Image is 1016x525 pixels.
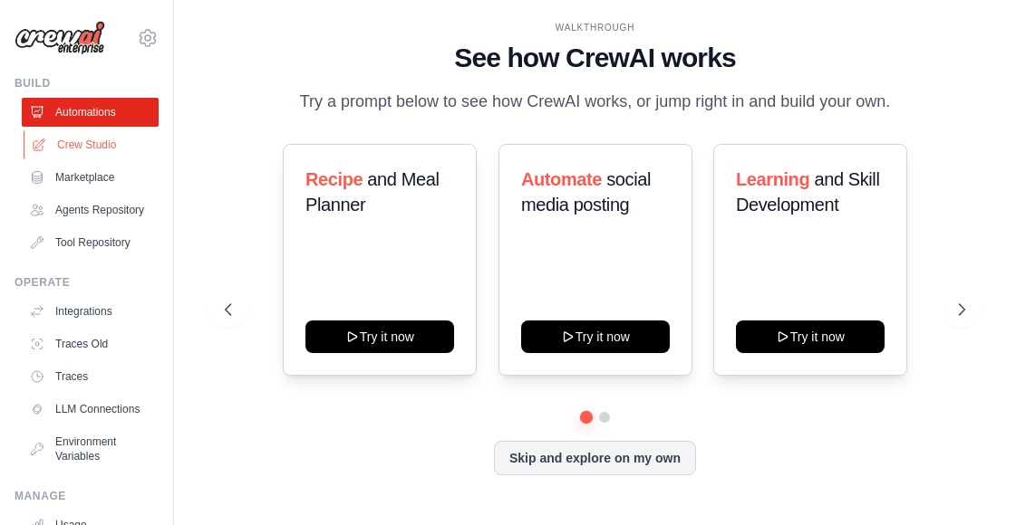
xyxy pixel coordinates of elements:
a: Traces [22,362,159,391]
button: Skip and explore on my own [494,441,696,475]
span: Recipe [305,169,363,189]
span: and Meal Planner [305,169,439,215]
a: Traces Old [22,329,159,358]
span: Learning [736,169,809,189]
span: social media posting [521,169,651,215]
a: Environment Variables [22,427,159,471]
button: Try it now [521,320,670,353]
a: Tool Repository [22,228,159,257]
h1: See how CrewAI works [225,42,965,74]
div: Operate [15,275,159,290]
a: Automations [22,98,159,127]
div: Manage [15,489,159,503]
button: Try it now [736,320,885,353]
a: Marketplace [22,163,159,192]
button: Try it now [305,320,454,353]
div: Build [15,76,159,91]
div: WALKTHROUGH [225,21,965,34]
a: Crew Studio [24,130,160,159]
p: Try a prompt below to see how CrewAI works, or jump right in and build your own. [291,89,900,115]
a: LLM Connections [22,395,159,424]
span: Automate [521,169,602,189]
a: Integrations [22,297,159,326]
img: Logo [15,21,105,55]
a: Agents Repository [22,196,159,224]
